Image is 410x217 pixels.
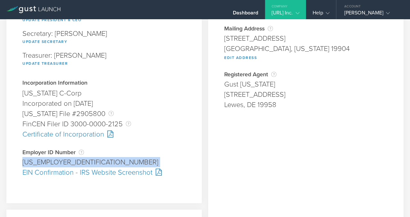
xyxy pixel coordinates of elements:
div: Gust [US_STATE] [224,79,388,89]
div: [URL] Inc. [272,10,299,19]
div: [GEOGRAPHIC_DATA], [US_STATE] 19904 [224,44,388,54]
div: [STREET_ADDRESS] [224,89,388,100]
div: Dashboard [233,10,258,19]
div: Lewes, DE 19958 [224,100,388,110]
button: Edit Address [224,54,257,62]
div: Help [313,10,330,19]
button: Update Secretary [22,38,67,46]
div: [US_STATE] File #2905800 [22,109,186,119]
div: Registered Agent [224,71,388,78]
div: Employer ID Number [22,149,186,155]
div: Secretary: [PERSON_NAME] [22,27,186,49]
div: Treasurer: [PERSON_NAME] [22,49,186,71]
div: FinCEN Filer ID 3000-0000-2125 [22,119,186,129]
div: EIN Confirmation - IRS Website Screenshot [22,167,186,178]
iframe: Chat Widget [378,186,410,217]
div: Certificate of Incorporation [22,129,186,139]
div: Mailing Address [224,25,388,32]
div: Incorporation Information [22,80,186,87]
div: Incorporated on [DATE] [22,98,186,109]
div: [US_EMPLOYER_IDENTIFICATION_NUMBER] [22,157,186,167]
button: Update Treasurer [22,60,68,67]
button: Update President & CEO [22,16,81,24]
div: [US_STATE] C-Corp [22,88,186,98]
div: [STREET_ADDRESS] [224,33,388,44]
div: [PERSON_NAME] [344,10,399,19]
